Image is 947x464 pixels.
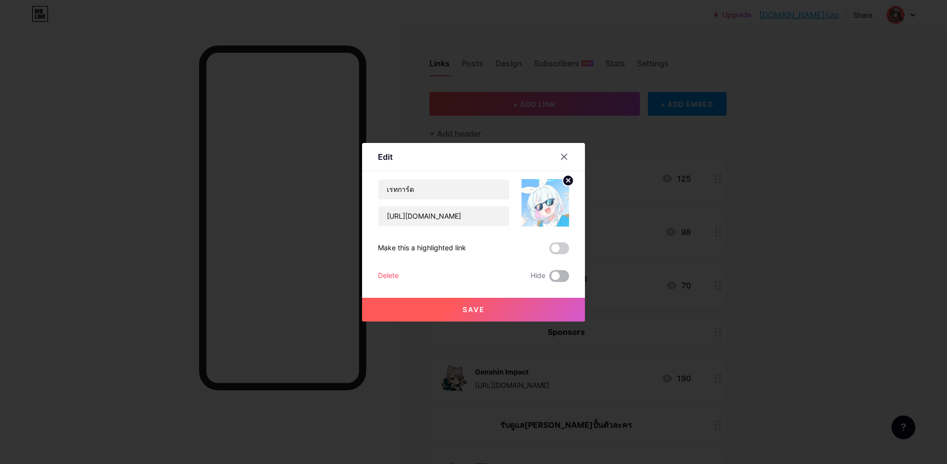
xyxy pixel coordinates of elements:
[378,270,399,282] div: Delete
[378,206,509,226] input: URL
[378,151,393,163] div: Edit
[463,305,485,314] span: Save
[522,179,569,227] img: link_thumbnail
[378,242,466,254] div: Make this a highlighted link
[530,270,545,282] span: Hide
[362,298,585,322] button: Save
[378,180,509,199] input: Title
